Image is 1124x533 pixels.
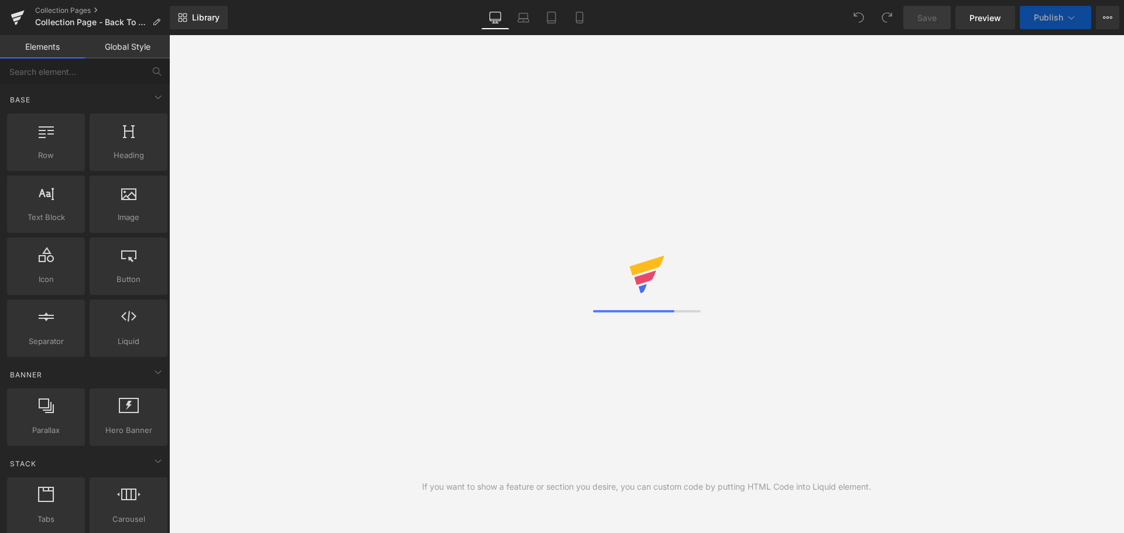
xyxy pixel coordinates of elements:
span: Parallax [11,424,81,436]
span: Separator [11,335,81,348]
span: Image [93,211,164,223]
span: Preview [969,12,1001,24]
span: Carousel [93,513,164,525]
span: Icon [11,273,81,286]
button: More [1096,6,1119,29]
span: Liquid [93,335,164,348]
a: Global Style [85,35,170,59]
a: Mobile [566,6,594,29]
a: Collection Pages [35,6,170,15]
a: New Library [170,6,228,29]
span: Save [917,12,937,24]
span: Publish [1034,13,1063,22]
div: If you want to show a feature or section you desire, you can custom code by putting HTML Code int... [422,480,871,493]
span: Stack [9,458,37,469]
span: Library [192,12,220,23]
span: Tabs [11,513,81,525]
span: Base [9,94,32,105]
a: Desktop [481,6,509,29]
span: Button [93,273,164,286]
span: Text Block [11,211,81,223]
a: Laptop [509,6,537,29]
span: Heading [93,149,164,161]
button: Undo [847,6,871,29]
span: Collection Page - Back To School [35,18,148,27]
span: Row [11,149,81,161]
button: Publish [1020,6,1091,29]
span: Banner [9,369,43,380]
button: Redo [875,6,899,29]
a: Tablet [537,6,566,29]
span: Hero Banner [93,424,164,436]
a: Preview [955,6,1015,29]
